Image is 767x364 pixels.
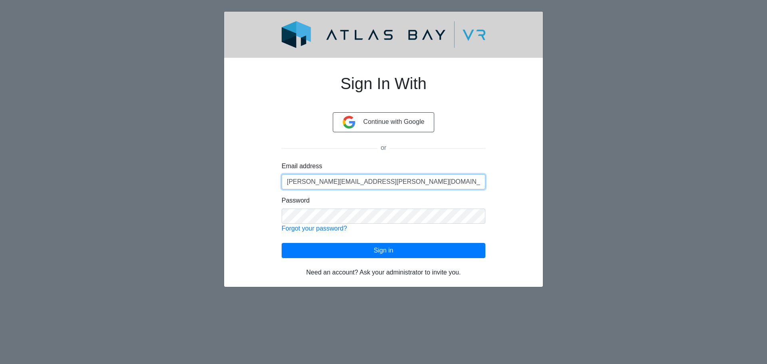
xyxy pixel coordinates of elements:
button: Feedback [4,2,46,16]
a: Forgot your password? [282,225,347,232]
label: Email address [282,161,322,171]
button: Continue with Google [333,112,435,132]
button: Sign in [282,243,485,258]
label: Password [282,196,310,205]
input: Enter email [282,174,485,189]
span: Need an account? Ask your administrator to invite you. [306,269,461,276]
span: or [378,144,389,151]
h1: Sign In With [282,64,485,112]
img: logo [262,21,505,48]
span: Continue with Google [363,118,424,125]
